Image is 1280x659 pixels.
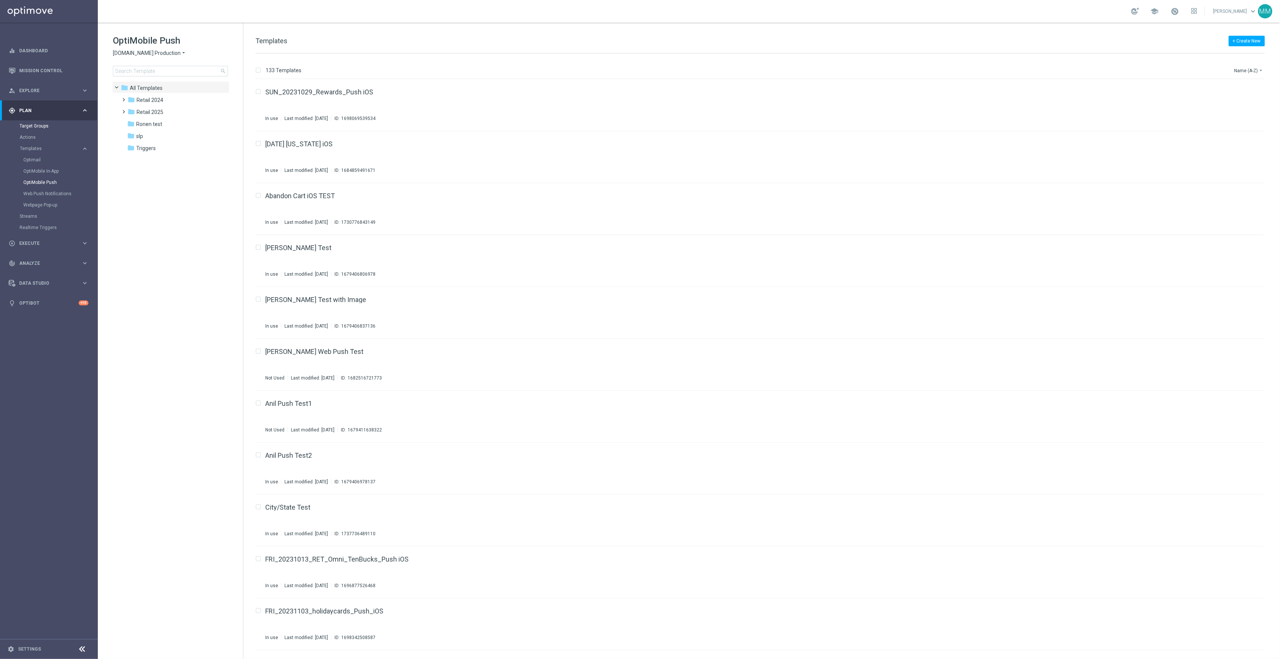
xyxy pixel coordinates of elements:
div: In use [265,479,278,485]
div: Data Studio keyboard_arrow_right [8,280,89,286]
a: FRI_20231103_holidaycards_Push_iOS [265,608,383,615]
button: [DOMAIN_NAME] Production arrow_drop_down [113,50,187,57]
i: folder [127,144,135,152]
div: 1698342508587 [341,635,375,641]
i: equalizer [9,47,15,54]
div: gps_fixed Plan keyboard_arrow_right [8,108,89,114]
div: 1730776843149 [341,219,375,225]
div: Optimail [23,154,97,166]
div: In use [265,219,278,225]
button: Mission Control [8,68,89,74]
span: Triggers [136,145,156,152]
div: Press SPACE to select this row. [248,183,1278,235]
h1: OptiMobile Push [113,35,228,47]
div: Last modified: [DATE] [281,583,331,589]
div: Target Groups [20,120,97,132]
span: [DOMAIN_NAME] Production [113,50,181,57]
a: Settings [18,647,41,651]
div: 1679406978137 [341,479,375,485]
a: Optibot [19,293,79,313]
div: Execute [9,240,81,247]
div: Plan [9,107,81,114]
i: keyboard_arrow_right [81,87,88,94]
i: arrow_drop_down [181,50,187,57]
div: OptiMobile Push [23,177,97,188]
div: 1682516721773 [348,375,382,381]
div: Explore [9,87,81,94]
div: 1696877526468 [341,583,375,589]
div: 1684859491671 [341,167,375,173]
a: [PERSON_NAME]keyboard_arrow_down [1213,6,1258,17]
div: Last modified: [DATE] [281,115,331,121]
div: Realtime Triggers [20,222,97,233]
div: Press SPACE to select this row. [248,287,1278,339]
button: Templates keyboard_arrow_right [20,146,89,152]
span: school [1151,7,1159,15]
div: Actions [20,132,97,143]
a: FRI_20231013_RET_Omni_TenBucks_Push iOS [265,556,409,563]
div: In use [265,167,278,173]
div: track_changes Analyze keyboard_arrow_right [8,260,89,266]
div: ID: [331,323,375,329]
a: Target Groups [20,123,78,129]
span: Templates [20,146,74,151]
i: lightbulb [9,300,15,307]
div: Press SPACE to select this row. [248,339,1278,391]
span: Ronen test [136,121,162,128]
span: Analyze [19,261,81,266]
div: In use [265,271,278,277]
div: ID: [331,479,375,485]
span: keyboard_arrow_down [1249,7,1257,15]
div: Templates [20,143,97,211]
div: 1679411638322 [348,427,382,433]
span: Templates [130,85,163,91]
div: Press SPACE to select this row. [248,391,1278,443]
i: play_circle_outline [9,240,15,247]
a: OptiMobile Push [23,179,78,185]
i: person_search [9,87,15,94]
span: Execute [19,241,81,246]
span: Retail 2025 [137,109,163,115]
button: play_circle_outline Execute keyboard_arrow_right [8,240,89,246]
i: keyboard_arrow_right [81,279,88,287]
span: Plan [19,108,81,113]
div: Last modified: [DATE] [281,271,331,277]
div: ID: [331,219,375,225]
div: Press SPACE to select this row. [248,495,1278,547]
span: slp [136,133,143,140]
div: Last modified: [DATE] [281,323,331,329]
a: [DATE] [US_STATE] iOS [265,141,333,147]
button: + Create New [1229,36,1265,46]
i: settings [8,646,14,653]
div: +10 [79,301,88,305]
div: Mission Control [9,61,88,80]
div: In use [265,323,278,329]
div: Last modified: [DATE] [281,167,331,173]
div: Analyze [9,260,81,267]
a: Abandon Cart iOS TEST [265,193,335,199]
a: Mission Control [19,61,88,80]
div: ID: [331,583,375,589]
div: Press SPACE to select this row. [248,235,1278,287]
div: ID: [331,167,375,173]
i: keyboard_arrow_right [81,145,88,152]
i: folder [121,84,128,91]
i: arrow_drop_down [1258,67,1264,73]
div: 1737736489110 [341,531,375,537]
div: Last modified: [DATE] [288,427,337,433]
div: In use [265,583,278,589]
div: ID: [337,375,382,381]
a: City/State Test [265,504,310,511]
a: Anil Push Test2 [265,452,312,459]
a: SUN_20231029_Rewards_Push iOS [265,89,373,96]
div: Webpage Pop-up [23,199,97,211]
button: lightbulb Optibot +10 [8,300,89,306]
span: Data Studio [19,281,81,285]
div: ID: [331,531,375,537]
div: Press SPACE to select this row. [248,547,1278,598]
div: Last modified: [DATE] [281,479,331,485]
div: In use [265,115,278,121]
div: ID: [331,271,375,277]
